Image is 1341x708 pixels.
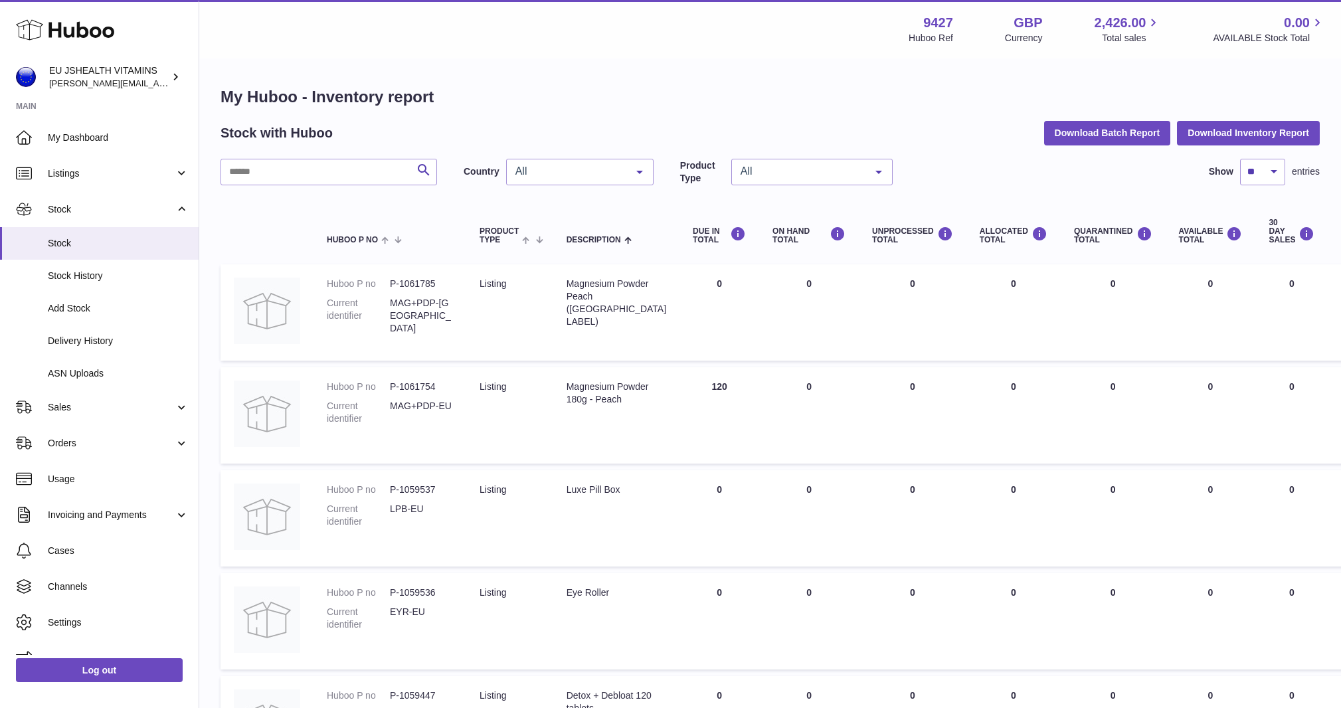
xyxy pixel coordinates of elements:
[1014,14,1042,32] strong: GBP
[390,689,453,702] dd: P-1059447
[759,367,859,464] td: 0
[48,270,189,282] span: Stock History
[327,278,390,290] dt: Huboo P no
[390,484,453,496] dd: P-1059537
[49,78,266,88] span: [PERSON_NAME][EMAIL_ADDRESS][DOMAIN_NAME]
[16,658,183,682] a: Log out
[48,237,189,250] span: Stock
[327,586,390,599] dt: Huboo P no
[48,616,189,629] span: Settings
[1111,690,1116,701] span: 0
[234,586,300,653] img: product image
[1269,219,1314,245] div: 30 DAY SALES
[679,573,759,669] td: 0
[327,400,390,425] dt: Current identifier
[48,580,189,593] span: Channels
[480,227,519,244] span: Product Type
[679,470,759,567] td: 0
[1166,573,1256,669] td: 0
[1005,32,1043,44] div: Currency
[48,509,175,521] span: Invoicing and Payments
[759,573,859,669] td: 0
[512,165,626,178] span: All
[1111,278,1116,289] span: 0
[872,226,953,244] div: UNPROCESSED Total
[1095,14,1146,32] span: 2,426.00
[1074,226,1152,244] div: QUARANTINED Total
[48,302,189,315] span: Add Stock
[327,381,390,393] dt: Huboo P no
[390,503,453,528] dd: LPB-EU
[759,470,859,567] td: 0
[737,165,865,178] span: All
[48,401,175,414] span: Sales
[693,226,746,244] div: DUE IN TOTAL
[327,484,390,496] dt: Huboo P no
[1111,484,1116,495] span: 0
[48,437,175,450] span: Orders
[1255,264,1328,361] td: 0
[772,226,846,244] div: ON HAND Total
[966,264,1061,361] td: 0
[390,586,453,599] dd: P-1059536
[327,606,390,631] dt: Current identifier
[390,297,453,335] dd: MAG+PDP-[GEOGRAPHIC_DATA]
[1284,14,1310,32] span: 0.00
[48,335,189,347] span: Delivery History
[980,226,1047,244] div: ALLOCATED Total
[1179,226,1243,244] div: AVAILABLE Total
[48,167,175,180] span: Listings
[966,470,1061,567] td: 0
[859,264,966,361] td: 0
[48,132,189,144] span: My Dashboard
[1102,32,1161,44] span: Total sales
[48,203,175,216] span: Stock
[859,367,966,464] td: 0
[859,470,966,567] td: 0
[909,32,953,44] div: Huboo Ref
[16,67,36,87] img: laura@jessicasepel.com
[48,545,189,557] span: Cases
[48,652,189,665] span: Returns
[1166,367,1256,464] td: 0
[221,124,333,142] h2: Stock with Huboo
[327,297,390,335] dt: Current identifier
[1111,587,1116,598] span: 0
[1213,14,1325,44] a: 0.00 AVAILABLE Stock Total
[221,86,1320,108] h1: My Huboo - Inventory report
[1255,367,1328,464] td: 0
[679,367,759,464] td: 120
[234,484,300,550] img: product image
[234,278,300,344] img: product image
[327,236,378,244] span: Huboo P no
[327,689,390,702] dt: Huboo P no
[49,64,169,90] div: EU JSHEALTH VITAMINS
[567,586,666,599] div: Eye Roller
[390,606,453,631] dd: EYR-EU
[390,400,453,425] dd: MAG+PDP-EU
[1292,165,1320,178] span: entries
[567,278,666,328] div: Magnesium Powder Peach ([GEOGRAPHIC_DATA] LABEL)
[48,473,189,486] span: Usage
[1095,14,1162,44] a: 2,426.00 Total sales
[480,587,506,598] span: listing
[679,264,759,361] td: 0
[759,264,859,361] td: 0
[1166,470,1256,567] td: 0
[923,14,953,32] strong: 9427
[48,367,189,380] span: ASN Uploads
[234,381,300,447] img: product image
[464,165,499,178] label: Country
[1255,470,1328,567] td: 0
[480,381,506,392] span: listing
[680,159,725,185] label: Product Type
[480,690,506,701] span: listing
[966,573,1061,669] td: 0
[567,236,621,244] span: Description
[480,278,506,289] span: listing
[567,381,666,406] div: Magnesium Powder 180g - Peach
[480,484,506,495] span: listing
[390,278,453,290] dd: P-1061785
[327,503,390,528] dt: Current identifier
[1177,121,1320,145] button: Download Inventory Report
